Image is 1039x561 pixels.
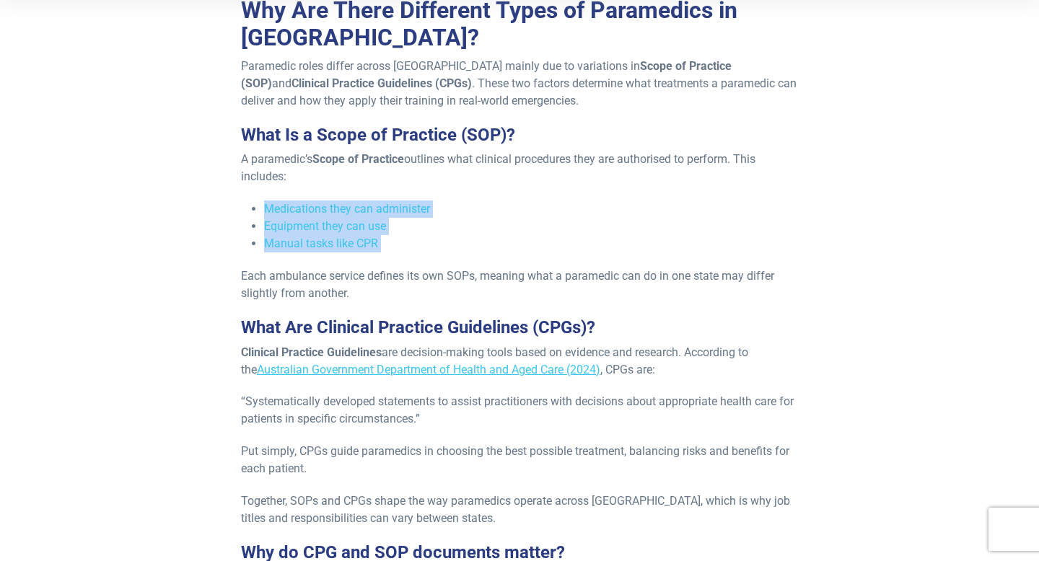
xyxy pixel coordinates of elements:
strong: Clinical Practice Guidelines (CPGs) [291,76,472,90]
li: Manual tasks like CPR [264,235,798,252]
p: “Systematically developed statements to assist practitioners with decisions about appropriate hea... [241,393,798,428]
p: Paramedic roles differ across [GEOGRAPHIC_DATA] mainly due to variations in and . These two facto... [241,58,798,110]
h3: What Is a Scope of Practice (SOP)? [241,125,798,146]
strong: Scope of Practice [312,152,404,166]
li: Equipment they can use [264,218,798,235]
a: Australian Government Department of Health and Aged Care (2024) [257,363,600,376]
p: Put simply, CPGs guide paramedics in choosing the best possible treatment, balancing risks and be... [241,443,798,477]
p: Each ambulance service defines its own SOPs, meaning what a paramedic can do in one state may dif... [241,268,798,302]
p: A paramedic’s outlines what clinical procedures they are authorised to perform. This includes: [241,151,798,185]
li: Medications they can administer [264,200,798,218]
h3: What Are Clinical Practice Guidelines (CPGs)? [241,317,798,338]
strong: Scope of Practice (SOP) [241,59,732,90]
p: Together, SOPs and CPGs shape the way paramedics operate across [GEOGRAPHIC_DATA], which is why j... [241,492,798,527]
p: are decision-making tools based on evidence and research. According to the , CPGs are: [241,344,798,379]
strong: Clinical Practice Guidelines [241,345,382,359]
